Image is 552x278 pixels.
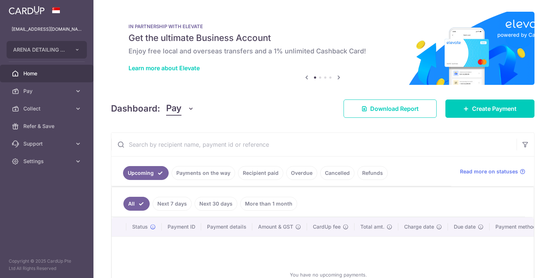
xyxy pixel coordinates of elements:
a: Learn more about Elevate [129,64,200,72]
a: Cancelled [320,166,354,180]
span: Support [23,140,72,147]
th: Payment details [201,217,252,236]
a: All [123,197,150,211]
th: Payment method [490,217,545,236]
span: Home [23,70,72,77]
th: Payment ID [162,217,201,236]
span: Collect [23,105,72,112]
span: Total amt. [360,223,384,230]
span: CardUp fee [313,223,341,230]
h5: Get the ultimate Business Account [129,32,517,44]
span: Pay [166,102,181,116]
a: Create Payment [445,99,534,118]
a: Next 7 days [153,197,192,211]
a: Payments on the way [172,166,235,180]
img: Renovation banner [111,12,534,85]
button: Pay [166,102,194,116]
span: Charge date [404,223,434,230]
a: Upcoming [123,166,169,180]
span: Read more on statuses [460,168,518,175]
input: Search by recipient name, payment id or reference [111,133,517,156]
img: CardUp [9,6,45,15]
a: Download Report [344,99,437,118]
span: Due date [454,223,476,230]
span: Download Report [370,104,419,113]
span: ARENA DETAILING PTE. LTD. [13,46,67,53]
span: Create Payment [472,104,517,113]
span: Settings [23,158,72,165]
span: Pay [23,87,72,95]
h6: Enjoy free local and overseas transfers and a 1% unlimited Cashback Card! [129,47,517,56]
a: Refunds [357,166,388,180]
a: Read more on statuses [460,168,525,175]
p: [EMAIL_ADDRESS][DOMAIN_NAME] [12,26,82,33]
span: Status [132,223,148,230]
span: Amount & GST [258,223,293,230]
button: ARENA DETAILING PTE. LTD. [7,41,87,59]
h4: Dashboard: [111,102,160,115]
span: Refer & Save [23,123,72,130]
a: Next 30 days [195,197,237,211]
a: Overdue [286,166,317,180]
p: IN PARTNERSHIP WITH ELEVATE [129,23,517,29]
a: Recipient paid [238,166,283,180]
a: More than 1 month [240,197,297,211]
